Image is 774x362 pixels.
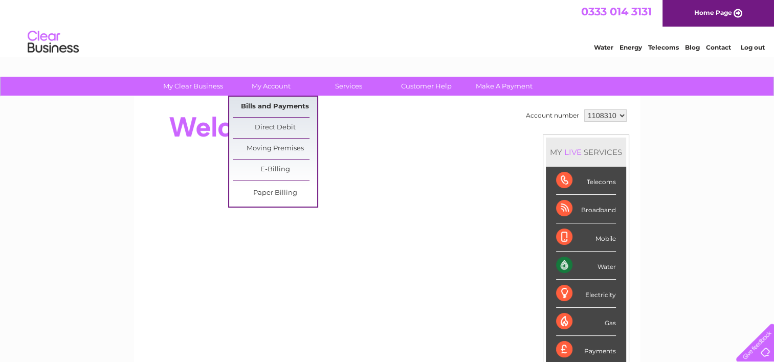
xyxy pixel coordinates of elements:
div: MY SERVICES [546,138,626,167]
div: Mobile [556,223,616,252]
a: Direct Debit [233,118,317,138]
a: Water [594,43,613,51]
div: Broadband [556,195,616,223]
div: Gas [556,308,616,336]
a: Blog [685,43,700,51]
a: Energy [620,43,642,51]
a: My Account [229,77,313,96]
a: Services [306,77,391,96]
a: E-Billing [233,160,317,180]
div: Water [556,252,616,280]
a: Make A Payment [462,77,546,96]
a: Contact [706,43,731,51]
div: LIVE [562,147,584,157]
td: Account number [523,107,582,124]
div: Electricity [556,280,616,308]
a: My Clear Business [151,77,235,96]
a: 0333 014 3131 [581,5,652,18]
img: logo.png [27,27,79,58]
a: Log out [740,43,764,51]
a: Customer Help [384,77,469,96]
a: Telecoms [648,43,679,51]
a: Paper Billing [233,183,317,203]
div: Clear Business is a trading name of Verastar Limited (registered in [GEOGRAPHIC_DATA] No. 3667643... [146,6,629,50]
div: Telecoms [556,167,616,195]
a: Bills and Payments [233,97,317,117]
a: Moving Premises [233,139,317,159]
